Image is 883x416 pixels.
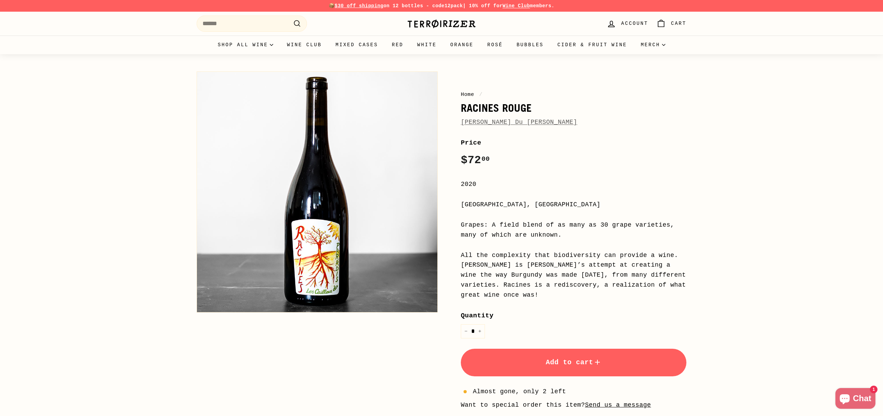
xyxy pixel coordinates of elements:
div: 2020 [461,179,686,189]
a: [PERSON_NAME] Du [PERSON_NAME] [461,119,577,126]
a: Cider & Fruit Wine [550,36,634,54]
a: Wine Club [280,36,329,54]
span: Cart [671,20,686,27]
label: Price [461,138,686,148]
h1: Racines Rouge [461,102,686,114]
a: Orange [444,36,480,54]
a: Cart [652,13,691,34]
strong: 12pack [445,3,463,9]
a: Mixed Cases [329,36,385,54]
a: Bubbles [510,36,550,54]
label: Quantity [461,310,686,321]
inbox-online-store-chat: Shopify online store chat [833,388,877,410]
div: Grapes: A field blend of as many as 30 grape varieties, many of which are unknown. [461,220,686,240]
a: Red [385,36,410,54]
div: [GEOGRAPHIC_DATA], [GEOGRAPHIC_DATA] [461,200,686,210]
a: White [410,36,444,54]
li: Want to special order this item? [461,400,686,410]
a: Home [461,91,474,98]
input: quantity [461,324,485,338]
span: $72 [461,154,490,167]
span: $30 off shipping [335,3,384,9]
button: Reduce item quantity by one [461,324,471,338]
summary: Shop all wine [211,36,280,54]
div: All the complexity that biodiversity can provide a wine. [PERSON_NAME] is [PERSON_NAME]’s attempt... [461,250,686,300]
summary: Merch [634,36,672,54]
a: Send us a message [585,402,651,408]
a: Wine Club [503,3,530,9]
div: Primary [183,36,700,54]
a: Account [603,13,652,34]
button: Add to cart [461,349,686,376]
button: Increase item quantity by one [475,324,485,338]
p: 📦 on 12 bottles - code | 10% off for members. [197,2,686,10]
sup: 00 [482,155,490,163]
span: Add to cart [546,358,602,366]
span: / [477,91,484,98]
span: Account [621,20,648,27]
nav: breadcrumbs [461,90,686,99]
a: Rosé [480,36,510,54]
span: Almost gone, only 2 left [473,387,566,397]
